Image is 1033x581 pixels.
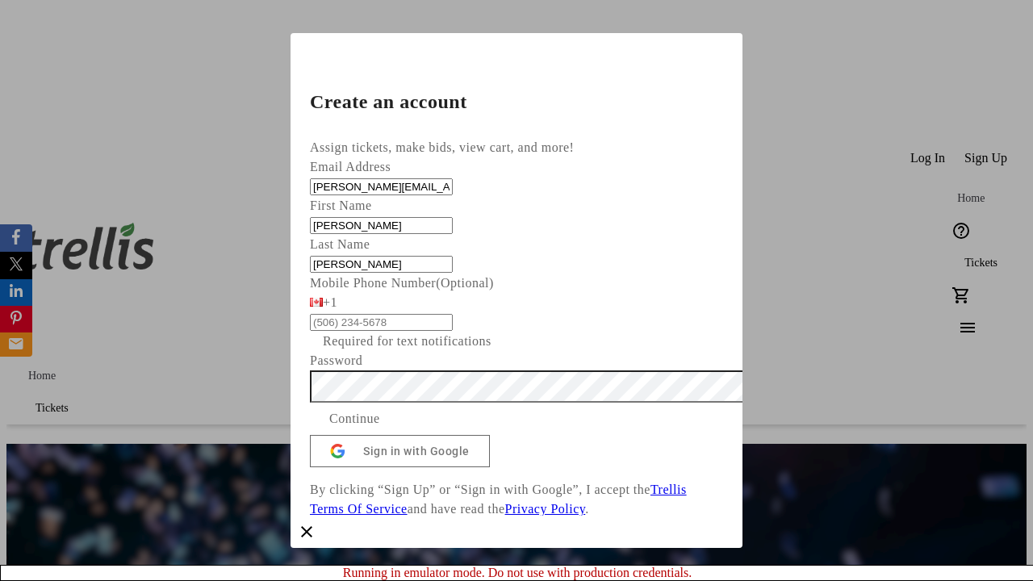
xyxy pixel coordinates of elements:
[310,178,453,195] input: Email Address
[310,480,723,519] p: By clicking “Sign Up” or “Sign in with Google”, I accept the and have read the .
[310,160,391,173] label: Email Address
[310,403,399,435] button: Continue
[310,217,453,234] input: First Name
[310,435,490,467] button: Sign in with Google
[329,409,380,428] span: Continue
[310,276,494,290] label: Mobile Phone Number (Optional)
[310,314,453,331] input: (506) 234-5678
[291,516,323,548] button: Close
[310,256,453,273] input: Last Name
[323,332,491,351] tr-hint: Required for text notifications
[505,502,586,516] a: Privacy Policy
[310,237,370,251] label: Last Name
[310,138,723,157] div: Assign tickets, make bids, view cart, and more!
[310,199,372,212] label: First Name
[363,445,470,458] span: Sign in with Google
[310,353,362,367] label: Password
[310,92,723,111] h2: Create an account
